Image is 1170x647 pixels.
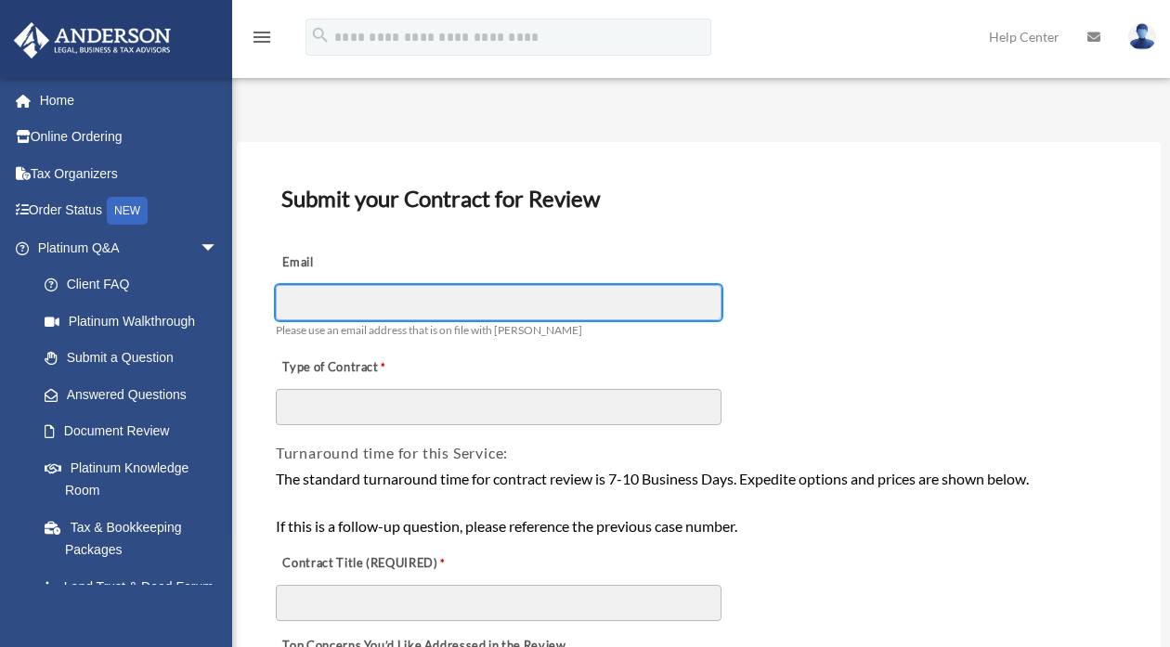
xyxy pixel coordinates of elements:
[26,568,246,605] a: Land Trust & Deed Forum
[26,449,246,509] a: Platinum Knowledge Room
[276,550,461,576] label: Contract Title (REQUIRED)
[276,444,508,461] span: Turnaround time for this Service:
[26,303,246,340] a: Platinum Walkthrough
[8,22,176,58] img: Anderson Advisors Platinum Portal
[13,192,246,230] a: Order StatusNEW
[200,229,237,267] span: arrow_drop_down
[251,26,273,48] i: menu
[276,323,582,337] span: Please use an email address that is on file with [PERSON_NAME]
[251,32,273,48] a: menu
[13,229,246,266] a: Platinum Q&Aarrow_drop_down
[276,467,1122,538] div: The standard turnaround time for contract review is 7-10 Business Days. Expedite options and pric...
[13,119,246,156] a: Online Ordering
[26,266,246,304] a: Client FAQ
[1128,23,1156,50] img: User Pic
[107,197,148,225] div: NEW
[26,340,246,377] a: Submit a Question
[276,355,461,381] label: Type of Contract
[13,155,246,192] a: Tax Organizers
[13,82,246,119] a: Home
[276,251,461,277] label: Email
[26,413,237,450] a: Document Review
[310,25,331,45] i: search
[274,179,1124,218] h3: Submit your Contract for Review
[26,509,246,568] a: Tax & Bookkeeping Packages
[26,376,246,413] a: Answered Questions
